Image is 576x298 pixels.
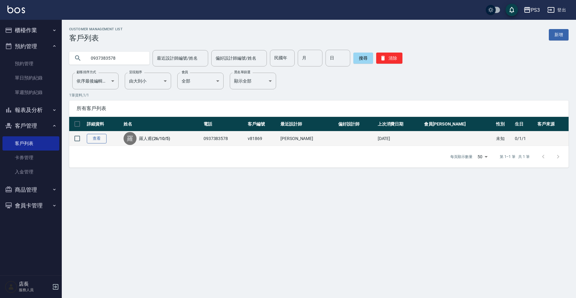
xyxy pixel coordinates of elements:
h5: 店長 [19,281,50,287]
button: 預約管理 [2,38,59,54]
div: 羅 [124,132,137,145]
div: 全部 [177,73,224,89]
input: 搜尋關鍵字 [86,50,145,66]
th: 客戶編號 [246,117,279,131]
td: [DATE] [376,131,423,146]
a: 預約管理 [2,57,59,71]
p: 第 1–1 筆 共 1 筆 [500,154,530,160]
a: 單週預約紀錄 [2,85,59,100]
td: 未知 [494,131,513,146]
a: 客戶列表 [2,136,59,151]
button: 搜尋 [353,53,373,64]
div: 由大到小 [125,73,171,89]
th: 生日 [513,117,536,131]
td: [PERSON_NAME] [279,131,337,146]
label: 會員 [182,70,188,74]
label: 顧客排序方式 [77,70,96,74]
button: 客戶管理 [2,118,59,134]
th: 上次消費日期 [376,117,423,131]
td: v81869 [246,131,279,146]
a: 羅人甫(26/10/5) [139,135,170,142]
label: 黑名單篩選 [234,70,250,74]
button: 商品管理 [2,182,59,198]
td: 0937383578 [202,131,246,146]
th: 偏好設計師 [337,117,376,131]
a: 新增 [549,29,569,40]
th: 電話 [202,117,246,131]
div: PS3 [531,6,540,14]
button: 報表及分析 [2,102,59,118]
th: 姓名 [122,117,202,131]
th: 最近設計師 [279,117,337,131]
button: 會員卡管理 [2,198,59,214]
div: 顯示全部 [230,73,276,89]
p: 每頁顯示數量 [450,154,473,160]
img: Person [5,281,17,293]
a: 查看 [87,134,107,143]
th: 詳細資料 [85,117,122,131]
p: 1 筆資料, 1 / 1 [69,92,569,98]
button: PS3 [521,4,542,16]
span: 所有客戶列表 [77,105,561,112]
th: 會員[PERSON_NAME] [423,117,494,131]
div: 50 [475,148,490,165]
button: save [506,4,518,16]
a: 入金管理 [2,165,59,179]
th: 性別 [494,117,513,131]
label: 呈現順序 [129,70,142,74]
th: 客戶來源 [536,117,569,131]
a: 單日預約紀錄 [2,71,59,85]
a: 卡券管理 [2,151,59,165]
div: 依序最後編輯時間 [72,73,119,89]
h2: Customer Management List [69,27,123,31]
button: 登出 [545,4,569,16]
button: 櫃檯作業 [2,22,59,38]
td: 0/1/1 [513,131,536,146]
h3: 客戶列表 [69,34,123,42]
p: 服務人員 [19,287,50,293]
img: Logo [7,6,25,13]
button: 清除 [376,53,402,64]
